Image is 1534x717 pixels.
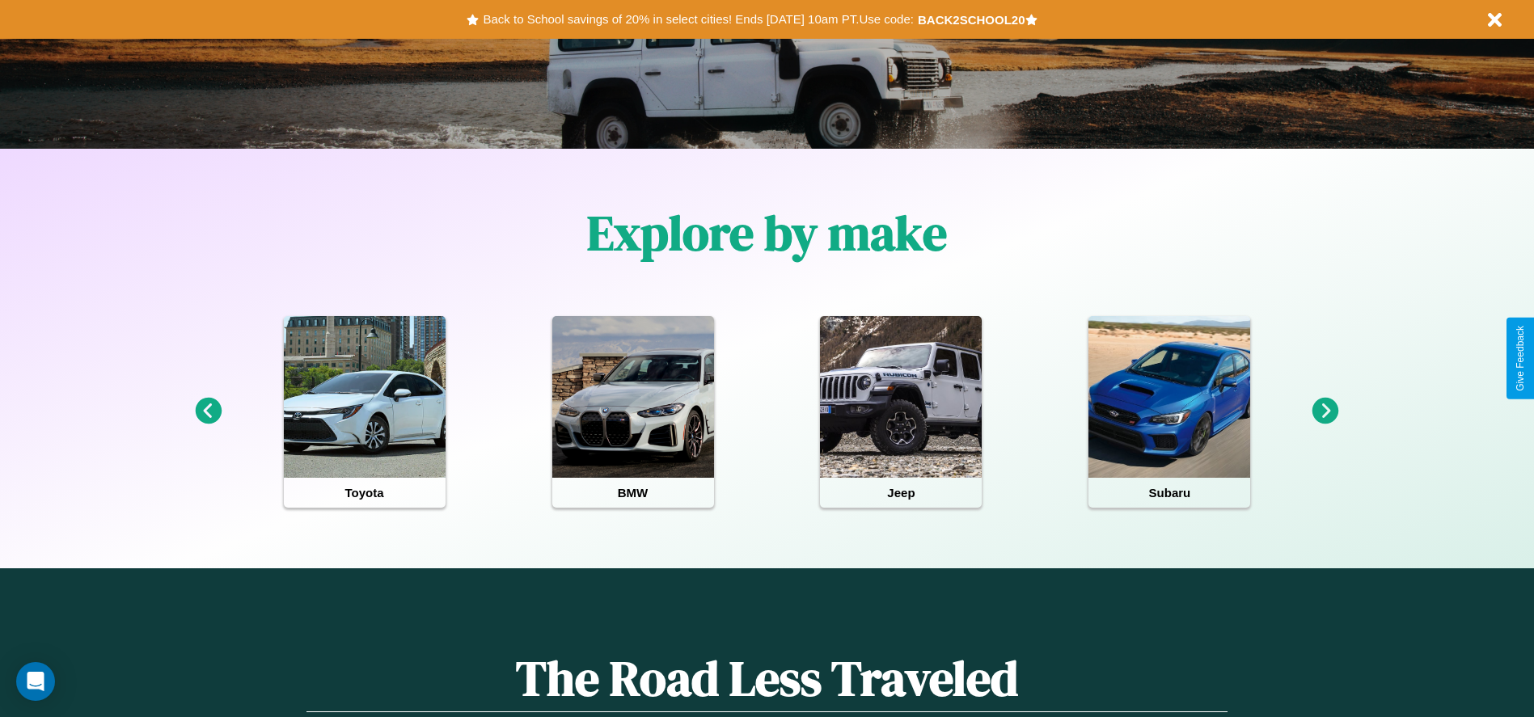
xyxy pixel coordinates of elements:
[587,200,947,266] h1: Explore by make
[1515,326,1526,391] div: Give Feedback
[918,13,1025,27] b: BACK2SCHOOL20
[1088,478,1250,508] h4: Subaru
[820,478,982,508] h4: Jeep
[306,645,1227,712] h1: The Road Less Traveled
[552,478,714,508] h4: BMW
[284,478,446,508] h4: Toyota
[479,8,917,31] button: Back to School savings of 20% in select cities! Ends [DATE] 10am PT.Use code:
[16,662,55,701] div: Open Intercom Messenger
